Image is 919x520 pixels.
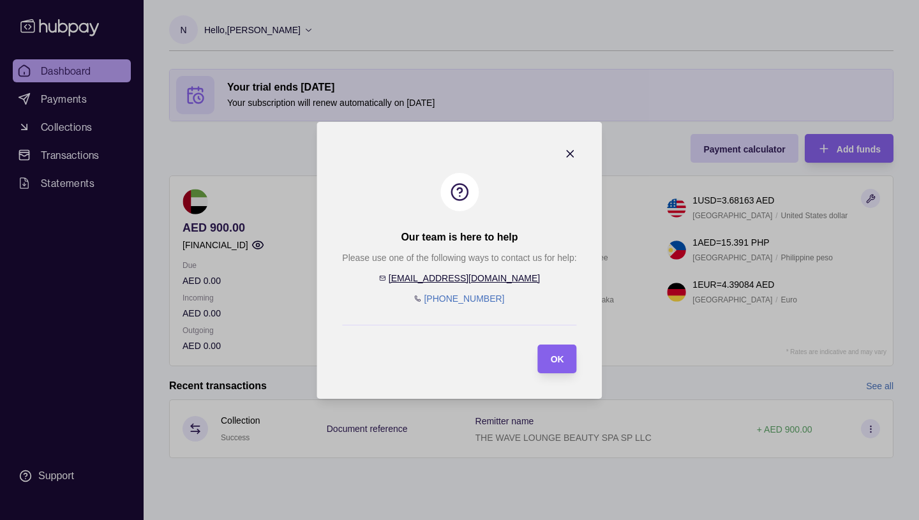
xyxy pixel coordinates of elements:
a: [EMAIL_ADDRESS][DOMAIN_NAME] [389,273,540,283]
span: OK [551,354,564,364]
p: Please use one of the following ways to contact us for help: [342,251,576,265]
button: OK [538,345,577,373]
a: [PHONE_NUMBER] [424,293,504,304]
h2: Our team is here to help [401,230,518,244]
